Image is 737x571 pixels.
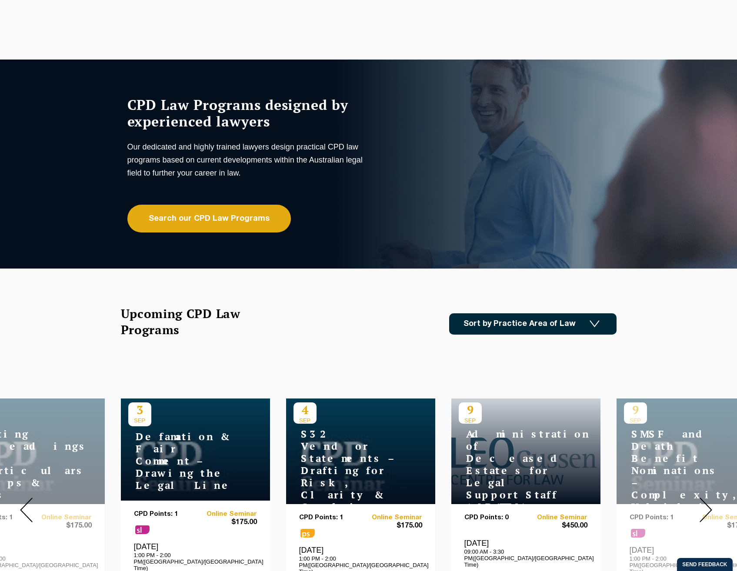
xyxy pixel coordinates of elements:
p: Our dedicated and highly trained lawyers design practical CPD law programs based on current devel... [127,140,367,179]
p: CPD Points: 0 [464,514,526,521]
p: 3 [128,402,151,417]
span: ps [300,529,315,538]
h1: CPD Law Programs designed by experienced lawyers [127,96,367,129]
span: SEP [459,417,482,424]
a: Search our CPD Law Programs [127,205,291,232]
img: Icon [590,320,600,328]
span: $450.00 [526,521,587,531]
h4: Defamation & Fair Comment – Drawing the Legal Line [128,431,237,491]
span: SEP [293,417,317,424]
h2: Upcoming CPD Law Programs [121,305,262,338]
p: CPD Points: 1 [134,511,196,518]
span: sl [135,525,150,534]
a: Online Seminar [360,514,422,521]
a: Online Seminar [195,511,257,518]
a: Sort by Practice Area of Law [449,313,617,335]
p: 4 [293,402,317,417]
span: SEP [128,417,151,424]
img: Prev [20,498,33,522]
img: Next [700,498,712,522]
h4: Administration of Deceased Estates for Legal Support Staff ([DATE]) [459,428,567,513]
span: $175.00 [195,518,257,527]
h4: S32 Vendor Statements – Drafting for Risk, Clarity & Compliance [293,428,402,513]
a: Online Seminar [526,514,587,521]
div: [DATE] [464,538,587,568]
p: 09:00 AM - 3:30 PM([GEOGRAPHIC_DATA]/[GEOGRAPHIC_DATA] Time) [464,548,587,568]
p: 9 [459,402,482,417]
span: $175.00 [360,521,422,531]
p: CPD Points: 1 [299,514,361,521]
